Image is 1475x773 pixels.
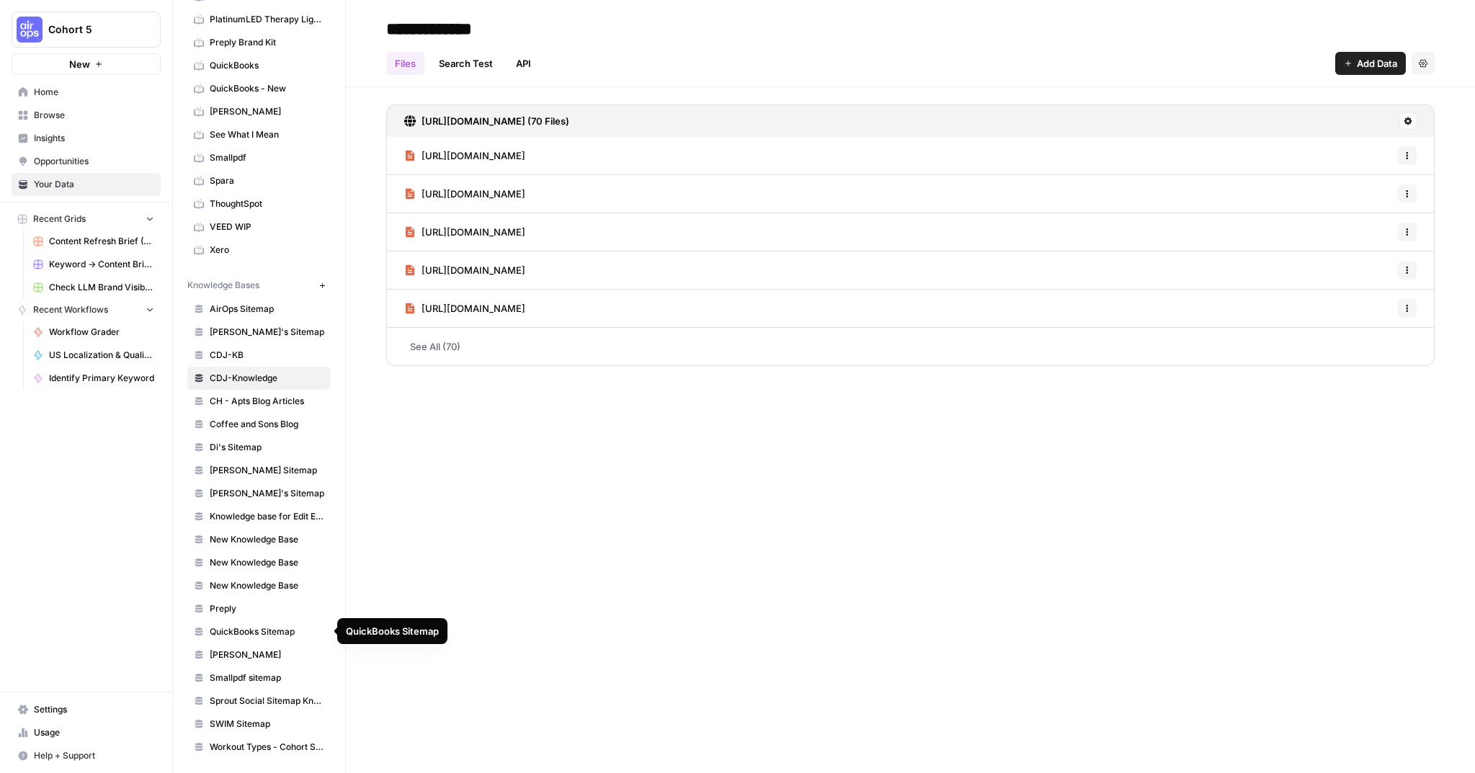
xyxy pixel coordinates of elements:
a: API [507,52,540,75]
span: Xero [210,243,324,256]
a: [PERSON_NAME] Sitemap [187,459,331,482]
span: Opportunities [34,155,154,168]
span: Knowledge Bases [187,279,259,292]
a: Spara [187,169,331,192]
span: [URL][DOMAIN_NAME] [422,301,525,316]
a: QuickBooks Sitemap [187,620,331,643]
a: Workflow Grader [27,321,161,344]
a: New Knowledge Base [187,551,331,574]
a: Di's Sitemap [187,436,331,459]
a: [URL][DOMAIN_NAME] (70 Files) [404,105,569,137]
a: CH - Apts Blog Articles [187,390,331,413]
span: Your Data [34,178,154,191]
a: Search Test [430,52,502,75]
span: QuickBooks Sitemap [210,625,324,638]
span: Workout Types - Cohort Session 5 ([DATE]) [210,741,324,754]
a: Xero [187,238,331,262]
span: Preply Brand Kit [210,36,324,49]
span: Check LLM Brand Visibility for PAA Questions Grid [49,281,154,294]
a: New Knowledge Base [187,528,331,551]
span: [URL][DOMAIN_NAME] [422,263,525,277]
a: Browse [12,104,161,127]
span: [PERSON_NAME] Sitemap [210,464,324,477]
span: Smallpdf [210,151,324,164]
a: [URL][DOMAIN_NAME] [404,213,525,251]
a: AirOps Sitemap [187,298,331,321]
a: See All (70) [386,328,1435,365]
a: [PERSON_NAME] [187,100,331,123]
span: Coffee and Sons Blog [210,418,324,431]
a: Smallpdf sitemap [187,666,331,689]
img: Cohort 5 Logo [17,17,43,43]
a: Settings [12,698,161,721]
span: New Knowledge Base [210,533,324,546]
span: Insights [34,132,154,145]
span: Smallpdf sitemap [210,671,324,684]
span: QuickBooks [210,59,324,72]
span: Sprout Social Sitemap Knowledge Base [210,694,324,707]
a: Preply Brand Kit [187,31,331,54]
span: US Localization & Quality Check [49,349,154,362]
a: [PERSON_NAME] [187,643,331,666]
span: PlatinumLED Therapy Lights [210,13,324,26]
a: [URL][DOMAIN_NAME] [404,175,525,213]
a: Keyword -> Content Brief -> Article - CDJ [27,253,161,276]
a: SWIM Sitemap [187,712,331,736]
span: Recent Workflows [33,303,108,316]
a: PlatinumLED Therapy Lights [187,8,331,31]
a: Preply [187,597,331,620]
a: US Localization & Quality Check [27,344,161,367]
button: Recent Workflows [12,299,161,321]
span: Recent Grids [33,213,86,225]
span: See What I Mean [210,128,324,141]
span: [URL][DOMAIN_NAME] [422,225,525,239]
a: Opportunities [12,150,161,173]
a: [URL][DOMAIN_NAME] [404,137,525,174]
span: Cohort 5 [48,22,135,37]
a: Sprout Social Sitemap Knowledge Base [187,689,331,712]
a: ThoughtSpot [187,192,331,215]
span: QuickBooks - New [210,82,324,95]
a: VEED WIP [187,215,331,238]
a: Usage [12,721,161,744]
button: Workspace: Cohort 5 [12,12,161,48]
button: Help + Support [12,744,161,767]
span: Preply [210,602,324,615]
a: Smallpdf [187,146,331,169]
a: Home [12,81,161,104]
a: CDJ-KB [187,344,331,367]
a: [URL][DOMAIN_NAME] [404,251,525,289]
span: Usage [34,726,154,739]
button: New [12,53,161,75]
a: Knowledge base for Edit Ever After ([PERSON_NAME]) [187,505,331,528]
span: Browse [34,109,154,122]
a: Content Refresh Brief (AirOps Builders) [27,230,161,253]
span: Help + Support [34,749,154,762]
span: New [69,57,90,71]
a: Identify Primary Keyword [27,367,161,390]
span: New Knowledge Base [210,556,324,569]
span: AirOps Sitemap [210,303,324,316]
h3: [URL][DOMAIN_NAME] (70 Files) [422,114,569,128]
span: [PERSON_NAME] [210,105,324,118]
a: Check LLM Brand Visibility for PAA Questions Grid [27,276,161,299]
span: Add Data [1357,56,1397,71]
button: Add Data [1335,52,1406,75]
span: Knowledge base for Edit Ever After ([PERSON_NAME]) [210,510,324,523]
span: Workflow Grader [49,326,154,339]
a: [URL][DOMAIN_NAME] [404,290,525,327]
a: Insights [12,127,161,150]
span: SWIM Sitemap [210,718,324,730]
span: [PERSON_NAME] [210,648,324,661]
span: [PERSON_NAME]'s Sitemap [210,487,324,500]
a: Workout Types - Cohort Session 5 ([DATE]) [187,736,331,759]
span: Home [34,86,154,99]
span: [PERSON_NAME]'s Sitemap [210,326,324,339]
span: Content Refresh Brief (AirOps Builders) [49,235,154,248]
span: CDJ-Knowledge [210,372,324,385]
button: Recent Grids [12,208,161,230]
a: See What I Mean [187,123,331,146]
a: QuickBooks [187,54,331,77]
a: Coffee and Sons Blog [187,413,331,436]
a: Files [386,52,424,75]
